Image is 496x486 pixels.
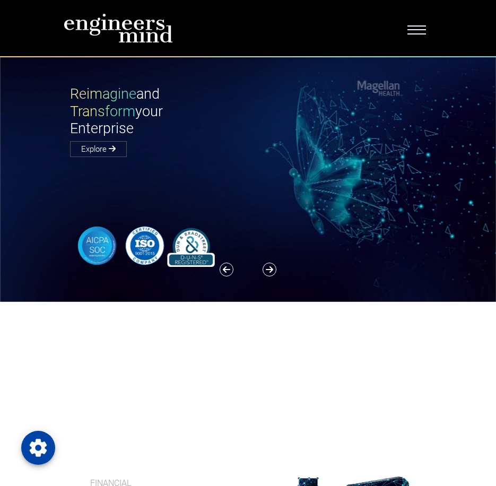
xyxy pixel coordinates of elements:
[70,103,135,120] span: Transform
[401,19,433,37] button: Toggle navigation
[70,85,136,102] span: Reimagine
[70,224,219,267] img: banner-logo
[70,85,248,137] h1: and your Enterprise
[64,13,173,43] img: logo
[70,141,127,157] a: Explore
